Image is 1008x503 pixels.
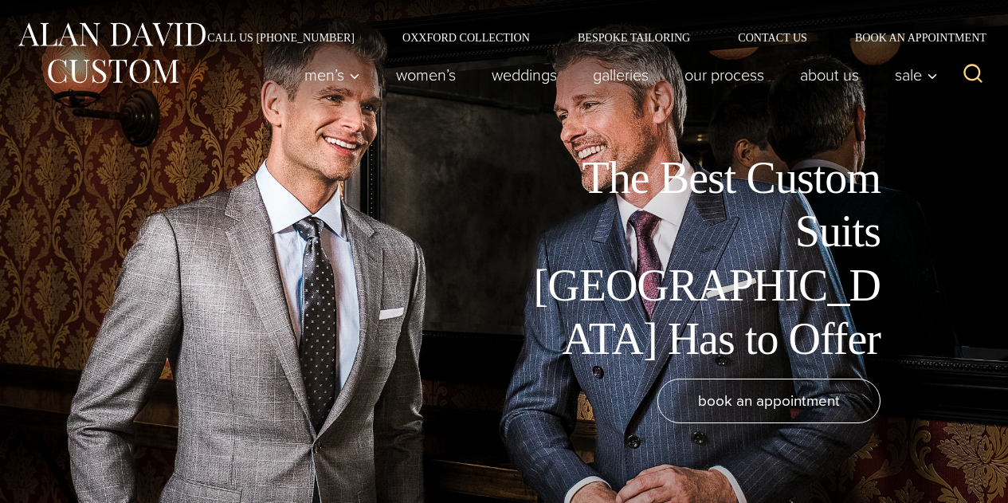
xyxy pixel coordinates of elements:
span: book an appointment [698,389,840,412]
a: Bespoke Tailoring [554,32,714,43]
button: View Search Form [954,56,992,94]
a: Oxxford Collection [378,32,554,43]
a: weddings [474,59,575,91]
a: Galleries [575,59,667,91]
span: Men’s [304,67,360,83]
a: Book an Appointment [831,32,992,43]
nav: Primary Navigation [287,59,947,91]
span: Sale [895,67,938,83]
a: Our Process [667,59,782,91]
a: Women’s [378,59,474,91]
h1: The Best Custom Suits [GEOGRAPHIC_DATA] Has to Offer [522,151,881,366]
a: About Us [782,59,877,91]
a: book an appointment [657,379,881,423]
a: Call Us [PHONE_NUMBER] [183,32,378,43]
a: Contact Us [714,32,831,43]
nav: Secondary Navigation [183,32,992,43]
img: Alan David Custom [16,18,207,88]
